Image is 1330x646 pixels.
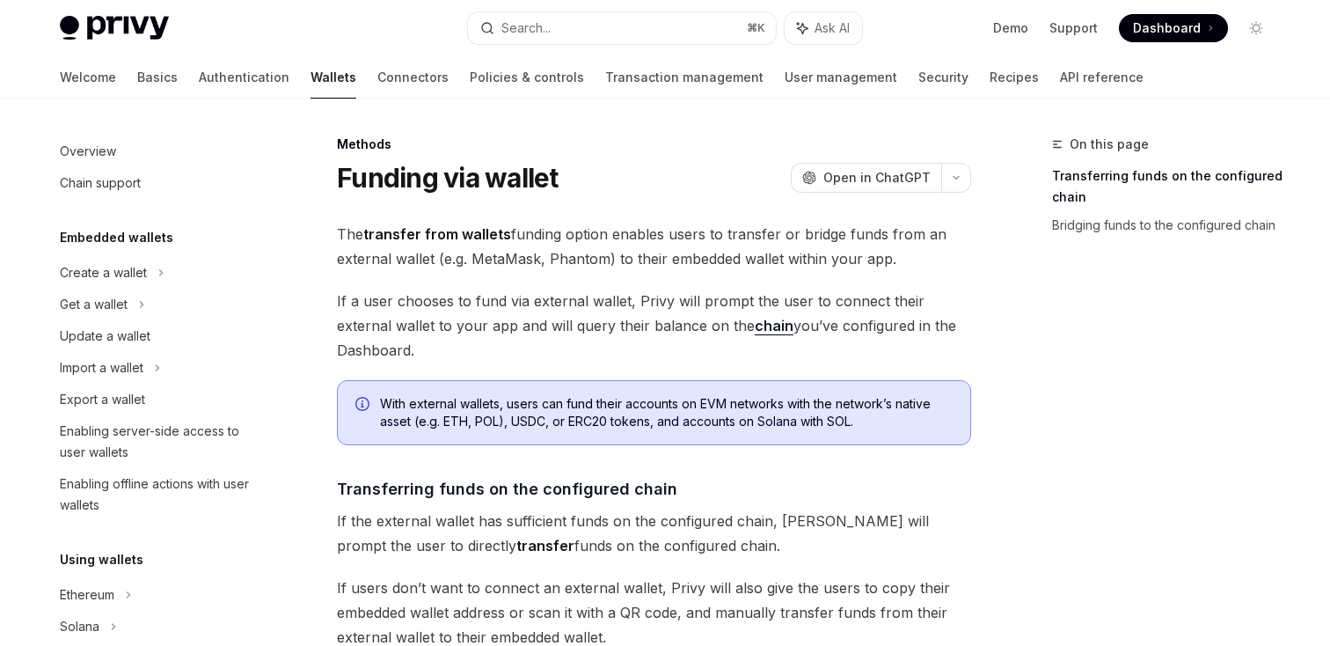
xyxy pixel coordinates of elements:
[46,136,271,167] a: Overview
[60,421,260,463] div: Enabling server-side access to user wallets
[60,473,260,516] div: Enabling offline actions with user wallets
[46,384,271,415] a: Export a wallet
[60,56,116,99] a: Welcome
[46,167,271,199] a: Chain support
[918,56,968,99] a: Security
[337,509,971,558] span: If the external wallet has sufficient funds on the configured chain, [PERSON_NAME] will prompt th...
[501,18,551,39] div: Search...
[60,262,147,283] div: Create a wallet
[785,12,862,44] button: Ask AI
[1070,134,1149,155] span: On this page
[363,225,511,243] strong: transfer from wallets
[60,141,116,162] div: Overview
[747,21,765,35] span: ⌘ K
[60,227,173,248] h5: Embedded wallets
[1049,19,1098,37] a: Support
[60,549,143,570] h5: Using wallets
[993,19,1028,37] a: Demo
[337,222,971,271] span: The funding option enables users to transfer or bridge funds from an external wallet (e.g. MetaMa...
[815,19,850,37] span: Ask AI
[199,56,289,99] a: Authentication
[1133,19,1201,37] span: Dashboard
[60,616,99,637] div: Solana
[60,389,145,410] div: Export a wallet
[380,395,953,430] span: With external wallets, users can fund their accounts on EVM networks with the network’s native as...
[137,56,178,99] a: Basics
[1119,14,1228,42] a: Dashboard
[516,537,574,554] strong: transfer
[46,415,271,468] a: Enabling server-side access to user wallets
[337,477,677,501] span: Transferring funds on the configured chain
[785,56,897,99] a: User management
[1060,56,1144,99] a: API reference
[823,169,931,187] span: Open in ChatGPT
[60,326,150,347] div: Update a wallet
[990,56,1039,99] a: Recipes
[60,173,141,194] div: Chain support
[337,162,559,194] h1: Funding via wallet
[1242,14,1270,42] button: Toggle dark mode
[46,468,271,521] a: Enabling offline actions with user wallets
[755,317,793,335] a: chain
[605,56,764,99] a: Transaction management
[46,320,271,352] a: Update a wallet
[60,584,114,606] div: Ethereum
[377,56,449,99] a: Connectors
[791,163,941,193] button: Open in ChatGPT
[60,294,128,315] div: Get a wallet
[60,357,143,378] div: Import a wallet
[355,397,373,415] svg: Info
[60,16,169,40] img: light logo
[1052,211,1284,239] a: Bridging funds to the configured chain
[470,56,584,99] a: Policies & controls
[337,136,971,153] div: Methods
[311,56,356,99] a: Wallets
[1052,162,1284,211] a: Transferring funds on the configured chain
[337,289,971,363] span: If a user chooses to fund via external wallet, Privy will prompt the user to connect their extern...
[468,12,776,44] button: Search...⌘K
